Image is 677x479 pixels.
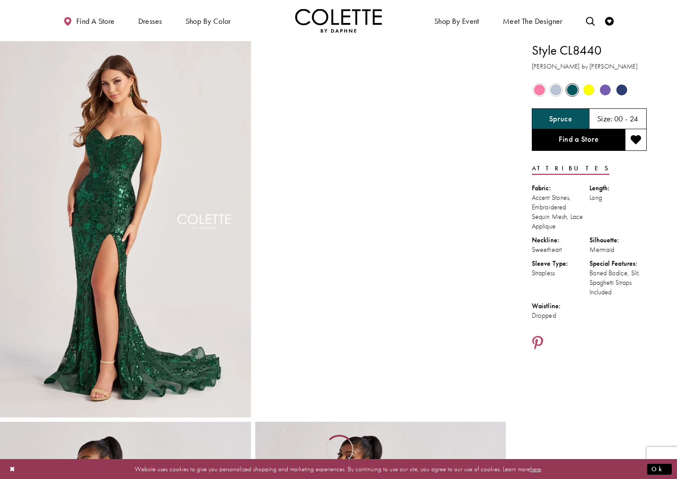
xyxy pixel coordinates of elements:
[295,9,382,33] img: Colette by Daphne
[614,114,638,123] h5: 00 - 24
[532,41,647,59] h1: Style CL8440
[532,311,589,320] div: Dropped
[548,82,563,98] div: Ice Blue
[434,17,479,26] span: Shop By Event
[614,82,629,98] div: Navy Blue
[532,162,609,175] a: Attributes
[625,129,647,151] button: Add to wishlist
[565,82,580,98] div: Spruce
[589,259,647,268] div: Special Features:
[598,82,613,98] div: Violet
[589,235,647,245] div: Silhouette:
[136,9,164,33] span: Dresses
[255,41,506,166] video: Style CL8440 Colette by Daphne #1 autoplay loop mute video
[532,235,589,245] div: Neckline:
[138,17,162,26] span: Dresses
[503,17,563,26] span: Meet the designer
[589,268,647,297] div: Boned Bodice, Slit, Spaghetti Straps Included
[532,82,647,98] div: Product color controls state depends on size chosen
[5,461,20,476] button: Close Dialog
[76,17,115,26] span: Find a store
[532,259,589,268] div: Sleeve Type:
[295,9,382,33] a: Visit Home Page
[62,463,615,475] p: Website uses cookies to give you personalized shopping and marketing experiences. By continuing t...
[603,9,616,33] a: Check Wishlist
[532,62,647,72] h3: [PERSON_NAME] by [PERSON_NAME]
[584,9,597,33] a: Toggle search
[61,9,117,33] a: Find a store
[532,82,547,98] div: Cotton Candy
[581,82,596,98] div: Yellow
[589,245,647,254] div: Mermaid
[432,9,482,33] span: Shop By Event
[647,463,672,474] button: Submit Dialog
[532,336,544,352] a: Share using Pinterest - Opens in new tab
[532,245,589,254] div: Sweetheart
[532,193,589,231] div: Accent Stones, Embroidered Sequin Mesh, Lace Applique
[597,114,613,124] span: Size:
[589,183,647,193] div: Length:
[532,183,589,193] div: Fabric:
[532,129,625,151] a: Find a Store
[501,9,565,33] a: Meet the designer
[183,9,233,33] span: Shop by color
[549,114,572,123] h5: Chosen color
[186,17,231,26] span: Shop by color
[530,464,541,473] a: here
[589,193,647,202] div: Long
[532,268,589,278] div: Strapless
[532,301,589,311] div: Waistline:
